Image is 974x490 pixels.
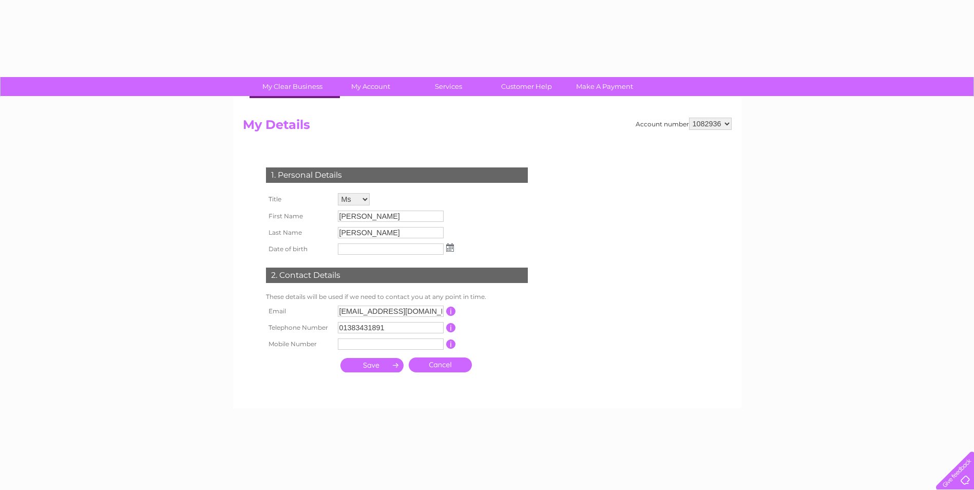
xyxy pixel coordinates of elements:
[328,77,413,96] a: My Account
[263,336,335,352] th: Mobile Number
[446,323,456,332] input: Information
[263,208,335,224] th: First Name
[263,303,335,319] th: Email
[254,97,339,118] a: Login Details
[446,340,456,349] input: Information
[484,77,569,96] a: Customer Help
[263,191,335,208] th: Title
[266,268,528,283] div: 2. Contact Details
[446,307,456,316] input: Information
[562,77,647,96] a: Make A Payment
[636,118,732,130] div: Account number
[446,243,454,252] img: ...
[409,357,472,372] a: Cancel
[340,358,404,372] input: Submit
[263,241,335,257] th: Date of birth
[263,291,530,303] td: These details will be used if we need to contact you at any point in time.
[263,224,335,241] th: Last Name
[263,319,335,336] th: Telephone Number
[243,118,732,137] h2: My Details
[250,77,335,96] a: My Clear Business
[266,167,528,183] div: 1. Personal Details
[406,77,491,96] a: Services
